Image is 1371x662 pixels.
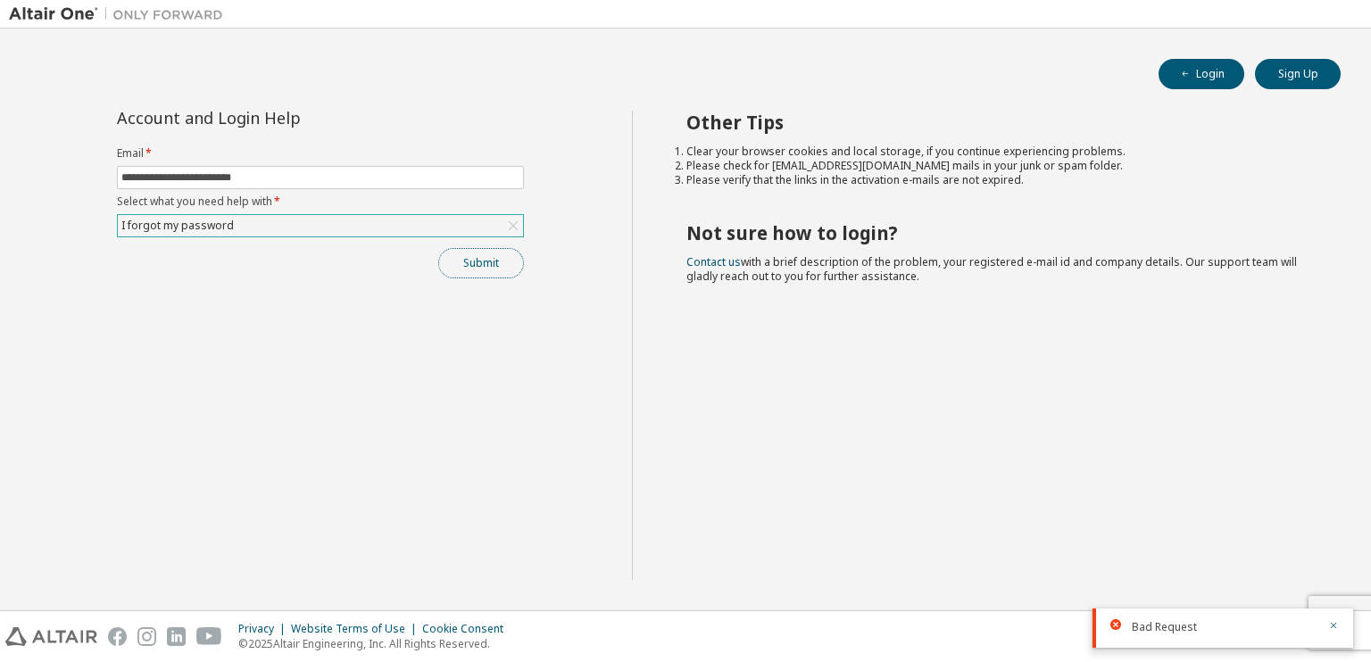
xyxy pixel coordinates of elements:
li: Clear your browser cookies and local storage, if you continue experiencing problems. [686,145,1309,159]
img: youtube.svg [196,627,222,646]
button: Sign Up [1255,59,1341,89]
div: Website Terms of Use [291,622,422,636]
div: Privacy [238,622,291,636]
img: linkedin.svg [167,627,186,646]
button: Submit [438,248,524,278]
button: Login [1159,59,1244,89]
img: altair_logo.svg [5,627,97,646]
div: Account and Login Help [117,111,443,125]
span: Bad Request [1132,620,1197,634]
div: Cookie Consent [422,622,514,636]
a: Contact us [686,254,741,269]
span: with a brief description of the problem, your registered e-mail id and company details. Our suppo... [686,254,1297,284]
label: Select what you need help with [117,194,524,209]
div: I forgot my password [118,215,523,236]
img: Altair One [9,5,232,23]
img: facebook.svg [108,627,127,646]
h2: Not sure how to login? [686,221,1309,244]
li: Please check for [EMAIL_ADDRESS][DOMAIN_NAME] mails in your junk or spam folder. [686,159,1309,173]
p: © 2025 Altair Engineering, Inc. All Rights Reserved. [238,636,514,651]
label: Email [117,146,524,161]
li: Please verify that the links in the activation e-mails are not expired. [686,173,1309,187]
img: instagram.svg [137,627,156,646]
div: I forgot my password [119,216,237,236]
h2: Other Tips [686,111,1309,134]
